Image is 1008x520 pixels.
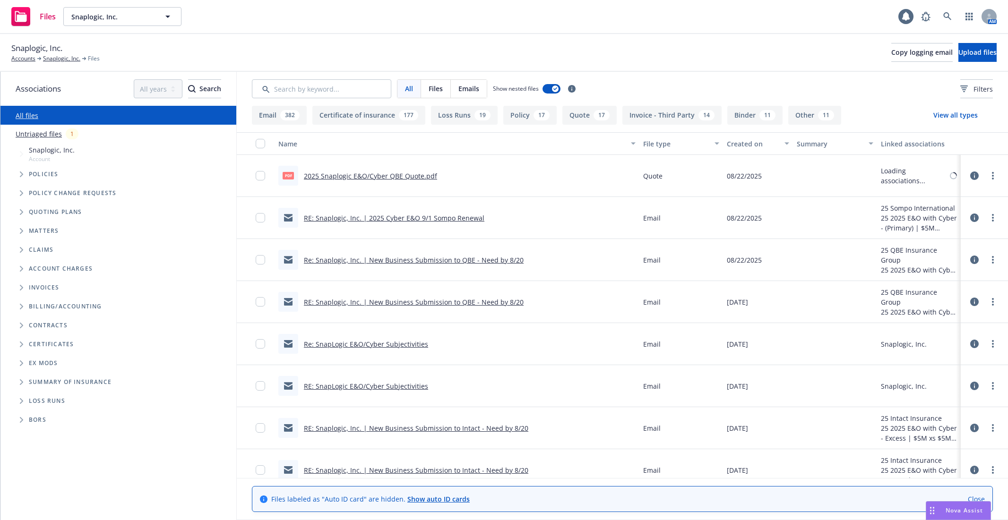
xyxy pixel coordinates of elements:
[723,132,793,155] button: Created on
[458,84,479,94] span: Emails
[29,247,53,253] span: Claims
[881,455,957,465] div: 25 Intact Insurance
[562,106,617,125] button: Quote
[188,85,196,93] svg: Search
[304,298,524,307] a: RE: Snaplogic, Inc. | New Business Submission to QBE - Need by 8/20
[256,171,265,180] input: Toggle Row Selected
[881,213,957,233] div: 25 2025 E&O with Cyber - (Primary) | $5M Primary
[727,213,762,223] span: 08/22/2025
[312,106,425,125] button: Certificate of insurance
[11,42,62,54] span: Snaplogic, Inc.
[968,494,985,504] a: Close
[727,381,748,391] span: [DATE]
[881,465,957,485] div: 25 2025 E&O with Cyber - Excess | $5M xs $5M
[727,297,748,307] span: [DATE]
[43,54,80,63] a: Snaplogic, Inc.
[946,506,983,514] span: Nova Assist
[881,307,957,317] div: 25 2025 E&O with Cyber - (Primary) | $5M Primary
[643,423,661,433] span: Email
[29,417,46,423] span: BORs
[0,143,236,297] div: Tree Example
[16,129,62,139] a: Untriaged files
[256,297,265,307] input: Toggle Row Selected
[304,213,484,222] a: RE: Snaplogic, Inc. | 2025 Cyber E&O 9/1 Sompo Renewal
[987,422,999,434] a: more
[29,145,75,155] span: Snaplogic, Inc.
[643,339,661,349] span: Email
[891,48,953,57] span: Copy logging email
[643,381,661,391] span: Email
[938,7,957,26] a: Search
[29,155,75,163] span: Account
[877,132,961,155] button: Linked associations
[881,287,957,307] div: 25 QBE Insurance Group
[594,110,610,120] div: 17
[256,213,265,222] input: Toggle Row Selected
[188,80,221,98] div: Search
[280,110,300,120] div: 382
[16,83,61,95] span: Associations
[960,84,993,94] span: Filters
[759,110,775,120] div: 11
[0,297,236,429] div: Folder Tree Example
[304,424,528,433] a: RE: Snaplogic, Inc. | New Business Submission to Intact - Need by 8/20
[987,254,999,265] a: more
[643,255,661,265] span: Email
[503,106,557,125] button: Policy
[278,139,625,149] div: Name
[431,106,498,125] button: Loss Runs
[881,166,948,186] div: Loading associations...
[275,132,639,155] button: Name
[407,494,470,503] a: Show auto ID cards
[63,7,181,26] button: Snaplogic, Inc.
[29,285,60,290] span: Invoices
[987,464,999,476] a: more
[891,43,953,62] button: Copy logging email
[29,190,116,196] span: Policy change requests
[429,84,443,94] span: Files
[958,43,997,62] button: Upload files
[271,494,470,504] span: Files labeled as "Auto ID card" are hidden.
[493,85,539,93] span: Show nested files
[29,266,93,272] span: Account charges
[29,398,65,404] span: Loss Runs
[727,171,762,181] span: 08/22/2025
[71,12,153,22] span: Snaplogic, Inc.
[256,339,265,349] input: Toggle Row Selected
[283,172,294,179] span: pdf
[29,360,58,366] span: Ex Mods
[727,106,783,125] button: Binder
[698,110,715,120] div: 14
[987,296,999,307] a: more
[304,256,524,264] a: Re: Snaplogic, Inc. | New Business Submission to QBE - Need by 8/20
[987,170,999,181] a: more
[727,255,762,265] span: 08/22/2025
[304,382,428,391] a: RE: SnapLogic E&O/Cyber Subjectivities
[960,79,993,98] button: Filters
[727,139,779,149] div: Created on
[399,110,418,120] div: 177
[639,132,723,155] button: File type
[918,106,993,125] button: View all types
[793,132,877,155] button: Summary
[797,139,862,149] div: Summary
[188,79,221,98] button: SearchSearch
[727,339,748,349] span: [DATE]
[881,139,957,149] div: Linked associations
[881,245,957,265] div: 25 QBE Insurance Group
[727,465,748,475] span: [DATE]
[29,379,112,385] span: Summary of insurance
[29,323,68,328] span: Contracts
[727,423,748,433] span: [DATE]
[643,139,709,149] div: File type
[304,466,528,475] a: RE: Snaplogic, Inc. | New Business Submission to Intact - Need by 8/20
[881,381,927,391] div: Snaplogic, Inc.
[643,213,661,223] span: Email
[474,110,491,120] div: 19
[252,106,307,125] button: Email
[29,228,59,234] span: Matters
[881,339,927,349] div: Snaplogic, Inc.
[643,297,661,307] span: Email
[29,209,82,215] span: Quoting plans
[66,128,78,139] div: 1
